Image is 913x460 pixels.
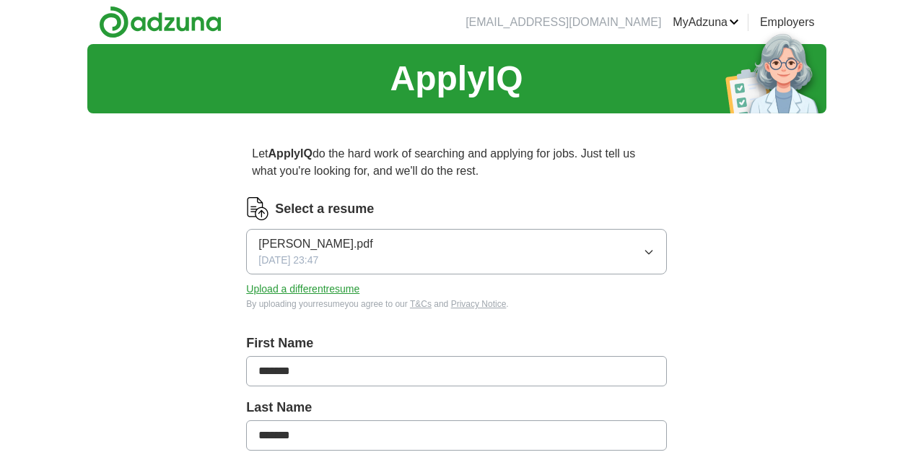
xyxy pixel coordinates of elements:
[760,14,815,31] a: Employers
[268,147,313,160] strong: ApplyIQ
[410,299,432,309] a: T&Cs
[246,197,269,220] img: CV Icon
[451,299,507,309] a: Privacy Notice
[246,139,666,186] p: Let do the hard work of searching and applying for jobs. Just tell us what you're looking for, an...
[246,298,666,311] div: By uploading your resume you agree to our and .
[246,334,666,353] label: First Name
[275,199,374,219] label: Select a resume
[390,53,523,105] h1: ApplyIQ
[246,398,666,417] label: Last Name
[99,6,222,38] img: Adzuna logo
[466,14,661,31] li: [EMAIL_ADDRESS][DOMAIN_NAME]
[246,282,359,297] button: Upload a differentresume
[258,235,372,253] span: [PERSON_NAME].pdf
[673,14,739,31] a: MyAdzuna
[258,253,318,268] span: [DATE] 23:47
[246,229,666,274] button: [PERSON_NAME].pdf[DATE] 23:47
